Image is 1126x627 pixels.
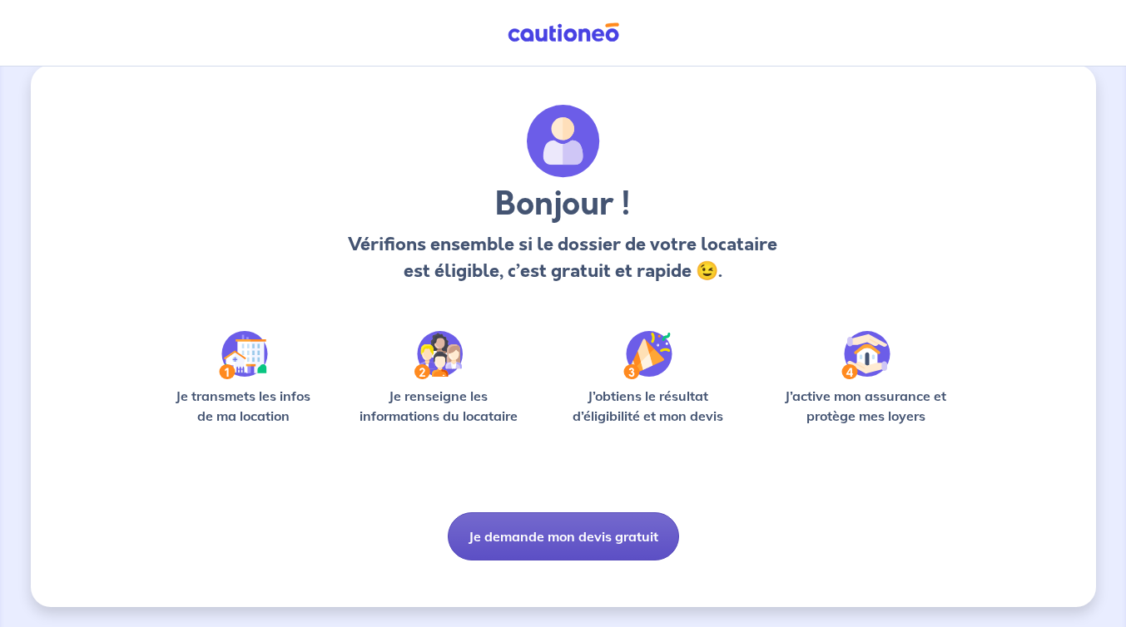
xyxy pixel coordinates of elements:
[164,386,323,426] p: Je transmets les infos de ma location
[350,386,528,426] p: Je renseigne les informations du locataire
[554,386,742,426] p: J’obtiens le résultat d’éligibilité et mon devis
[841,331,890,379] img: /static/bfff1cf634d835d9112899e6a3df1a5d/Step-4.svg
[623,331,672,379] img: /static/f3e743aab9439237c3e2196e4328bba9/Step-3.svg
[414,331,463,379] img: /static/c0a346edaed446bb123850d2d04ad552/Step-2.svg
[219,331,268,379] img: /static/90a569abe86eec82015bcaae536bd8e6/Step-1.svg
[344,185,782,225] h3: Bonjour !
[769,386,963,426] p: J’active mon assurance et protège mes loyers
[344,231,782,284] p: Vérifions ensemble si le dossier de votre locataire est éligible, c’est gratuit et rapide 😉.
[527,105,600,178] img: archivate
[448,512,679,560] button: Je demande mon devis gratuit
[501,22,626,43] img: Cautioneo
